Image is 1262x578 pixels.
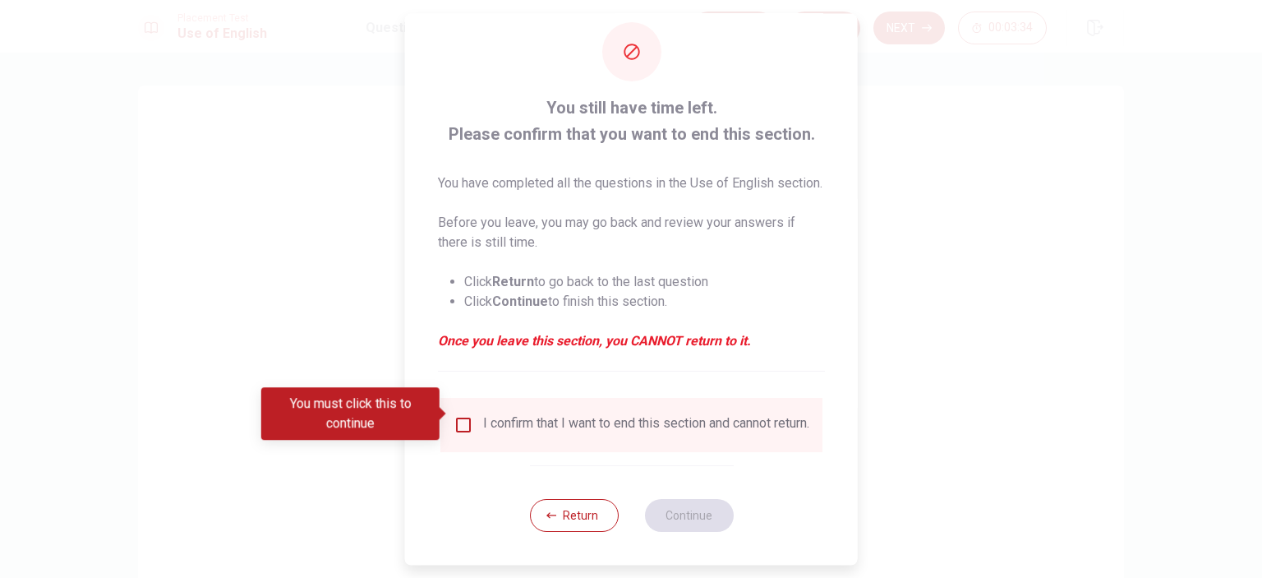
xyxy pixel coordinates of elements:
p: You have completed all the questions in the Use of English section. [438,173,825,193]
li: Click to go back to the last question [464,272,825,292]
span: You still have time left. Please confirm that you want to end this section. [438,95,825,147]
p: Before you leave, you may go back and review your answers if there is still time. [438,213,825,252]
div: You must click this to continue [261,387,440,440]
em: Once you leave this section, you CANNOT return to it. [438,331,825,351]
button: Continue [644,499,733,532]
div: I confirm that I want to end this section and cannot return. [483,415,809,435]
span: You must click this to continue [454,415,473,435]
li: Click to finish this section. [464,292,825,312]
button: Return [529,499,618,532]
strong: Continue [492,294,548,309]
strong: Return [492,274,534,289]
